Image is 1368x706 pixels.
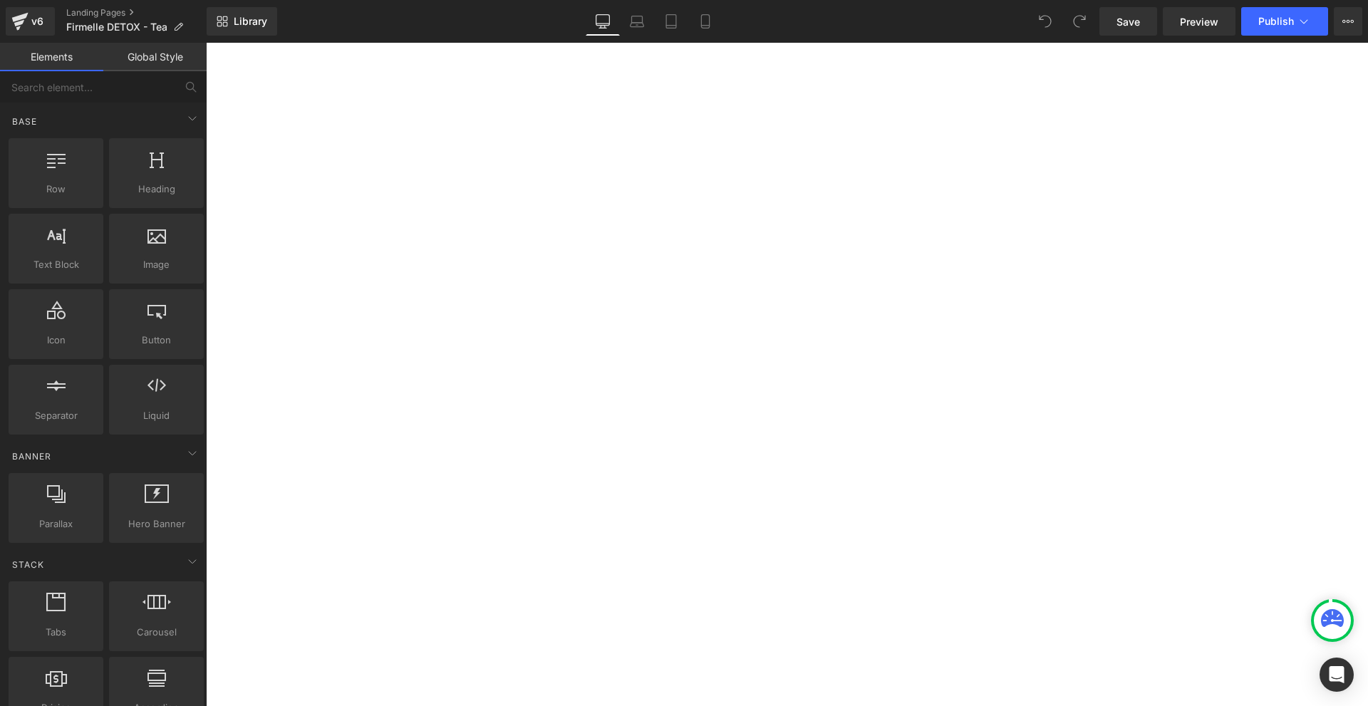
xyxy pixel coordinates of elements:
a: Mobile [688,7,722,36]
div: v6 [28,12,46,31]
span: Banner [11,450,53,463]
span: Library [234,15,267,28]
button: Undo [1031,7,1059,36]
button: Publish [1241,7,1328,36]
span: Save [1116,14,1140,29]
span: Separator [13,408,99,423]
span: Text Block [13,257,99,272]
span: Icon [13,333,99,348]
span: Preview [1180,14,1218,29]
a: Desktop [586,7,620,36]
a: New Library [207,7,277,36]
a: Landing Pages [66,7,207,19]
button: Redo [1065,7,1094,36]
a: Tablet [654,7,688,36]
span: Stack [11,558,46,571]
span: Liquid [113,408,199,423]
span: Parallax [13,516,99,531]
span: Base [11,115,38,128]
span: Hero Banner [113,516,199,531]
span: Row [13,182,99,197]
a: Preview [1163,7,1235,36]
span: Publish [1258,16,1294,27]
button: More [1334,7,1362,36]
span: Button [113,333,199,348]
span: Firmelle DETOX - Tea [66,21,167,33]
div: Open Intercom Messenger [1320,658,1354,692]
a: v6 [6,7,55,36]
a: Global Style [103,43,207,71]
span: Carousel [113,625,199,640]
span: Heading [113,182,199,197]
span: Image [113,257,199,272]
span: Tabs [13,625,99,640]
a: Laptop [620,7,654,36]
